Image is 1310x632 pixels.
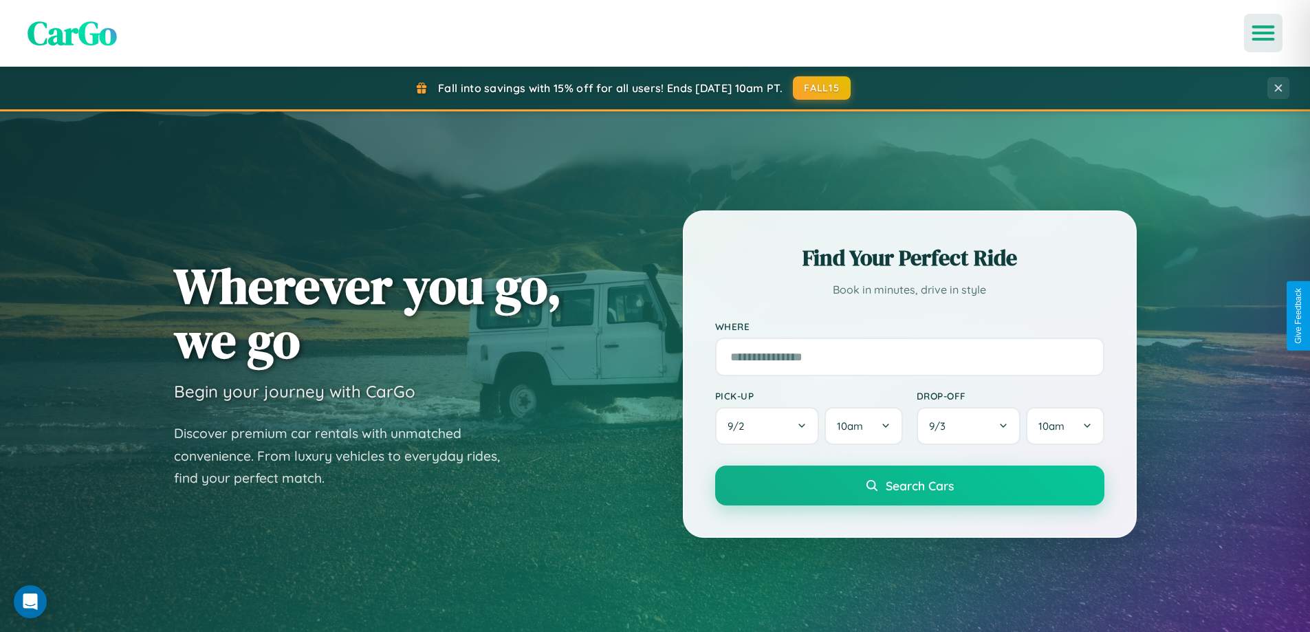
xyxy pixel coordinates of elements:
button: 10am [825,407,902,445]
span: Search Cars [886,478,954,493]
span: 9 / 2 [728,419,751,433]
label: Drop-off [917,390,1104,402]
button: 9/2 [715,407,820,445]
label: Where [715,320,1104,332]
button: 9/3 [917,407,1021,445]
div: Open Intercom Messenger [14,585,47,618]
button: 10am [1026,407,1104,445]
span: 10am [837,419,863,433]
span: 9 / 3 [929,419,952,433]
h1: Wherever you go, we go [174,259,562,367]
h3: Begin your journey with CarGo [174,381,415,402]
button: FALL15 [793,76,851,100]
span: CarGo [28,10,117,56]
p: Book in minutes, drive in style [715,280,1104,300]
p: Discover premium car rentals with unmatched convenience. From luxury vehicles to everyday rides, ... [174,422,518,490]
h2: Find Your Perfect Ride [715,243,1104,273]
span: Fall into savings with 15% off for all users! Ends [DATE] 10am PT. [438,81,783,95]
button: Open menu [1244,14,1282,52]
div: Give Feedback [1293,288,1303,344]
span: 10am [1038,419,1065,433]
label: Pick-up [715,390,903,402]
button: Search Cars [715,466,1104,505]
